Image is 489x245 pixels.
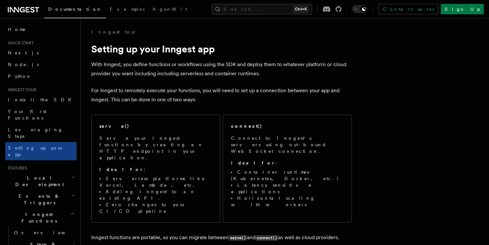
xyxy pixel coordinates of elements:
[8,97,75,102] span: Install the SDK
[5,190,77,209] button: Events & Triggers
[91,29,137,35] a: Inngest tour
[99,188,212,201] li: Adding Inngest to an existing API.
[8,145,64,157] span: Setting up your app
[48,7,102,12] span: Documentation
[229,235,247,241] code: serve()
[255,235,278,241] code: connect()
[5,94,77,106] a: Install the SDK
[11,227,77,238] a: Overview
[5,166,27,171] span: Features
[379,4,438,14] a: Contact sales
[352,5,368,13] button: Toggle dark mode
[231,160,344,166] p: :
[91,43,352,55] h1: Setting up your Inngest app
[99,201,212,214] li: Zero changes to your CI/CD pipeline
[8,74,32,79] span: Python
[294,6,308,12] kbd: Ctrl+K
[5,23,77,35] a: Home
[231,160,275,166] strong: Ideal for
[5,172,77,190] button: Local Development
[8,127,63,139] span: Leveraging Steps
[99,123,129,129] h2: serve()
[5,70,77,82] a: Python
[5,106,77,124] a: Your first Functions
[44,2,106,18] a: Documentation
[441,4,484,14] a: Sign Up
[5,142,77,160] a: Setting up your app
[5,47,77,59] a: Next.js
[152,7,187,12] span: AgentKit
[5,40,34,46] span: Quick start
[5,211,70,224] span: Inngest Functions
[5,193,71,206] span: Events & Triggers
[8,109,47,121] span: Your first Functions
[99,135,212,161] p: Serve your Inngest functions by creating an HTTP endpoint in your application.
[149,2,191,18] a: AgentKit
[8,50,39,55] span: Next.js
[91,115,220,223] a: serve()Serve your Inngest functions by creating an HTTP endpoint in your application.Ideal for:Se...
[223,115,352,223] a: connect()Connect to Inngest's servers using out-bound WebSocket connection.Ideal for:Container ru...
[106,2,149,18] a: Examples
[99,166,212,173] p: :
[99,175,212,188] li: Serverless platforms like Vercel, Lambda, etc.
[231,169,344,182] li: Container runtimes (Kubernetes, Docker, etc.)
[91,60,352,78] p: With Inngest, you define functions or workflows using the SDK and deploy them to whatever platfor...
[99,167,144,172] strong: Ideal for
[231,123,262,129] h2: connect()
[110,7,145,12] span: Examples
[14,230,81,235] span: Overview
[8,62,39,67] span: Node.js
[91,86,352,104] p: For Inngest to remotely execute your functions, you will need to set up a connection between your...
[5,87,36,93] span: Inngest tour
[5,124,77,142] a: Leveraging Steps
[91,233,352,242] p: Inngest functions are portable, so you can migrate between and as well as cloud providers.
[212,4,312,14] button: Search...Ctrl+K
[5,175,71,188] span: Local Development
[8,26,26,33] span: Home
[5,59,77,70] a: Node.js
[5,209,77,227] button: Inngest Functions
[231,135,344,154] p: Connect to Inngest's servers using out-bound WebSocket connection.
[231,182,344,195] li: Latency sensitive applications
[231,195,344,208] li: Horizontal scaling with workers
